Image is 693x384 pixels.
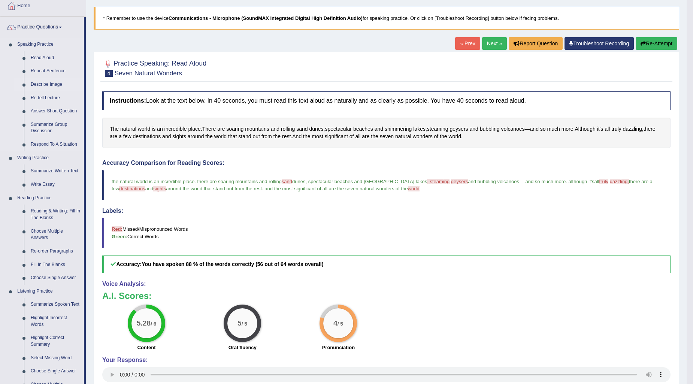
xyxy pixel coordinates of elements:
[27,365,84,378] a: Choose Single Answer
[468,179,519,184] span: and bubbling volcanoes
[217,125,225,133] span: Click to see word definition
[594,179,599,184] span: all
[102,58,206,77] h2: Practice Speaking: Read Aloud
[305,179,307,184] span: ,
[597,125,603,133] span: Click to see word definition
[375,125,383,133] span: Click to see word definition
[610,179,629,184] span: dazzling,
[469,125,478,133] span: Click to see word definition
[434,133,439,140] span: Click to see word definition
[353,125,373,133] span: Click to see word definition
[27,351,84,365] a: Select Missing Word
[385,125,412,133] span: Click to see word definition
[644,125,656,133] span: Click to see word definition
[197,179,281,184] span: there are soaring mountains and rolling
[151,321,156,327] small: / 6
[27,258,84,272] a: Fill In The Blanks
[188,133,204,140] span: Click to see word definition
[27,138,84,151] a: Respond To A Situation
[102,357,671,363] h4: Your Response:
[333,319,338,327] big: 4
[371,133,378,140] span: Click to see word definition
[262,186,263,191] span: .
[112,234,127,239] b: Green:
[449,133,461,140] span: Click to see word definition
[245,125,269,133] span: Click to see word definition
[137,319,151,327] big: 5.28
[27,331,84,351] a: Highlight Correct Summary
[119,186,145,191] span: destinations
[27,245,84,258] a: Re-order Paragraphs
[519,179,524,184] span: —
[413,133,433,140] span: Click to see word definition
[226,125,243,133] span: Click to see word definition
[27,164,84,178] a: Summarize Written Text
[450,125,468,133] span: Click to see word definition
[605,125,610,133] span: Click to see word definition
[27,64,84,78] a: Repeat Sentence
[252,133,260,140] span: Click to see word definition
[112,226,122,232] b: Red:
[102,291,152,301] b: A.I. Scores:
[119,133,122,140] span: Click to see word definition
[568,179,594,184] span: although it's
[27,91,84,105] a: Re-tell Lecture
[202,125,216,133] span: Click to see word definition
[105,70,113,77] span: 4
[322,344,355,351] label: Pronunciation
[599,179,608,184] span: truly
[157,125,163,133] span: Click to see word definition
[273,133,281,140] span: Click to see word definition
[338,321,343,327] small: / 5
[27,118,84,138] a: Summarize Group Discussion
[102,218,671,248] blockquote: Missed/Mispronounced Words Correct Words
[0,17,84,36] a: Practice Questions
[362,133,369,140] span: Click to see word definition
[325,125,352,133] span: Click to see word definition
[164,125,187,133] span: Click to see word definition
[349,133,354,140] span: Click to see word definition
[102,208,671,214] h4: Labels:
[112,179,194,184] span: the natural world is an incredible place
[482,37,507,50] a: Next »
[575,125,595,133] span: Click to see word definition
[501,125,525,133] span: Click to see word definition
[102,256,671,273] h5: Accuracy:
[264,186,408,191] span: and the most significant of all are the seven natural wonders of the
[451,179,468,184] span: geysers
[123,133,131,140] span: Click to see word definition
[540,125,546,133] span: Click to see word definition
[281,125,295,133] span: Click to see word definition
[380,133,394,140] span: Click to see word definition
[27,311,84,331] a: Highlight Incorrect Words
[162,133,171,140] span: Click to see word definition
[355,133,360,140] span: Click to see word definition
[27,271,84,285] a: Choose Single Answer
[214,133,227,140] span: Click to see word definition
[229,344,257,351] label: Oral fluency
[455,37,480,50] a: « Prev
[110,133,117,140] span: Click to see word definition
[312,133,323,140] span: Click to see word definition
[110,97,146,104] b: Instructions:
[14,285,84,298] a: Listening Practice
[242,321,247,327] small: / 5
[138,125,150,133] span: Click to see word definition
[309,125,323,133] span: Click to see word definition
[509,37,563,50] button: Report Question
[120,125,136,133] span: Click to see word definition
[636,37,677,50] button: Re-Attempt
[172,133,186,140] span: Click to see word definition
[228,133,237,140] span: Click to see word definition
[152,125,155,133] span: Click to see word definition
[440,133,447,140] span: Click to see word definition
[261,133,272,140] span: Click to see word definition
[611,125,621,133] span: Click to see word definition
[102,281,671,287] h4: Voice Analysis:
[27,205,84,224] a: Reading & Writing: Fill In The Blanks
[565,37,634,50] a: Troubleshoot Recording
[292,179,305,184] span: dunes
[237,319,242,327] big: 5
[530,125,539,133] span: Click to see word definition
[115,70,182,77] small: Seven Natural Wonders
